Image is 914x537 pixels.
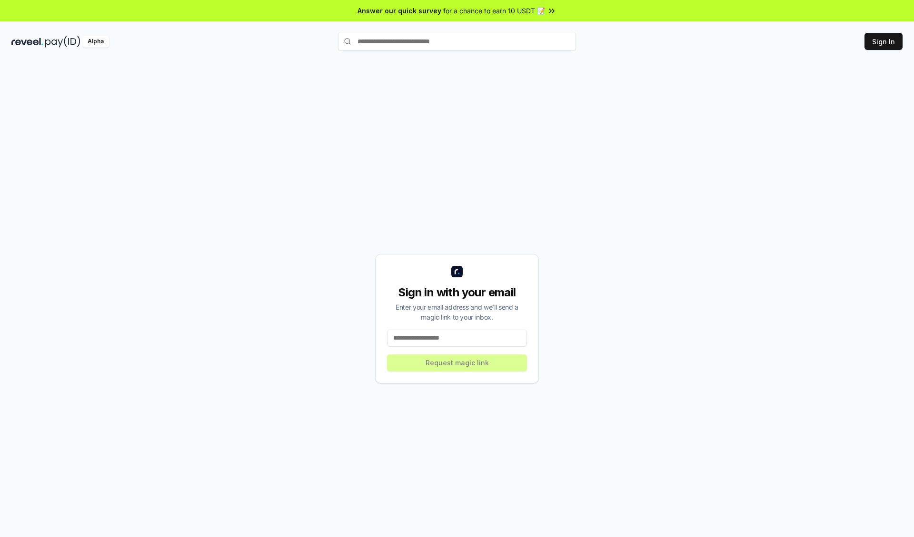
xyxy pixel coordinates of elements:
div: Alpha [82,36,109,48]
img: logo_small [451,266,463,277]
img: reveel_dark [11,36,43,48]
img: pay_id [45,36,80,48]
button: Sign In [864,33,903,50]
span: for a chance to earn 10 USDT 📝 [443,6,545,16]
span: Answer our quick survey [358,6,441,16]
div: Enter your email address and we’ll send a magic link to your inbox. [387,302,527,322]
div: Sign in with your email [387,285,527,300]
